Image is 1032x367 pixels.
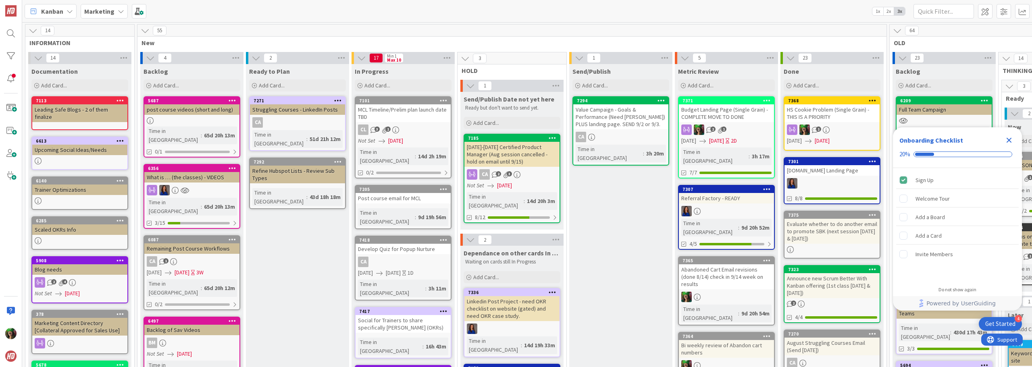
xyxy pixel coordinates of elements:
[148,318,239,324] div: 6497
[1003,134,1015,147] div: Close Checklist
[252,117,263,128] div: CA
[1015,315,1022,322] div: 4
[36,218,127,224] div: 6285
[573,97,668,104] div: 7294
[41,82,67,89] span: Add Card...
[259,82,285,89] span: Add Card...
[679,292,774,302] div: SL
[427,284,448,293] div: 3h 11m
[710,126,716,132] span: 2
[144,317,239,325] div: 6497
[32,177,127,185] div: 6140
[681,305,738,322] div: Time in [GEOGRAPHIC_DATA]
[201,131,202,140] span: :
[681,137,696,145] span: [DATE]
[900,98,992,104] div: 6209
[577,98,668,104] div: 7294
[464,169,560,180] div: CA
[467,336,521,354] div: Time in [GEOGRAPHIC_DATA]
[899,135,963,145] div: Onboarding Checklist
[464,289,560,296] div: 7336
[679,97,774,122] div: 7371Budget Landing Page (Single Grain) - COMPLETE MOVE TO DONE
[388,137,403,145] span: [DATE]
[678,96,775,178] a: 7371Budget Landing Page (Single Grain) - COMPLETE MOVE TO DONESL[DATE][DATE]2DTime in [GEOGRAPHIC...
[356,186,451,193] div: 7205
[678,185,775,250] a: 7307Referral Factory - READYSLTime in [GEOGRAPHIC_DATA]:9d 20h 52m4/5
[359,237,451,243] div: 7418
[497,181,512,190] span: [DATE]
[358,124,368,135] div: CL
[425,284,427,293] span: :
[358,208,415,226] div: Time in [GEOGRAPHIC_DATA]
[521,341,522,350] span: :
[897,296,1018,311] a: Powered by UserGuiding
[915,212,945,222] div: Add a Board
[31,216,128,250] a: 6285Scaled OKRs Info
[681,219,738,236] div: Time in [GEOGRAPHIC_DATA]
[467,192,524,210] div: Time in [GEOGRAPHIC_DATA]
[784,265,880,323] a: 7323Announce new Scrum Better With Kanban offering (1st class [DATE] & [DATE])4/4
[681,147,749,165] div: Time in [GEOGRAPHIC_DATA]
[784,97,880,122] div: 7368HS Cookie Problem (Single Grain) - THIS IS A PRIORITY
[356,244,451,254] div: Develop Quiz for Popup Nurture
[201,202,202,211] span: :
[364,82,390,89] span: Add Card...
[148,237,239,243] div: 6087
[144,338,239,348] div: BM
[356,186,451,203] div: 7205Post course email for MCL
[681,206,692,216] img: SL
[793,82,819,89] span: Add Card...
[784,157,880,204] a: 7301[DOMAIN_NAME] Landing PageSL8/8
[573,132,668,142] div: CA
[467,182,484,189] i: Not Set
[576,145,643,162] div: Time in [GEOGRAPHIC_DATA]
[366,168,374,177] span: 0/2
[464,296,560,321] div: Linkedin Post Project - need OKR checklist on website (gated) and need OKR case study.
[144,317,239,335] div: 6497Backlog of Sav Videos
[475,213,485,222] span: 8/12
[784,266,880,273] div: 7323
[252,188,306,206] div: Time in [GEOGRAPHIC_DATA]
[144,325,239,335] div: Backlog of Sav Videos
[5,328,17,339] img: SL
[896,293,992,355] a: 5665Short vid - How to Create Agility in TeamsTime in [GEOGRAPHIC_DATA]:430d 17h 43m3/3
[507,171,512,176] span: 3
[788,267,880,272] div: 7323
[356,257,451,267] div: CA
[32,104,127,122] div: Leading Safe Blogs - 2 of them finalize
[359,98,451,104] div: 7101
[196,268,204,277] div: 3W
[897,97,992,115] div: 6209Full Team Campaign
[721,126,726,132] span: 1
[32,145,127,155] div: Upcoming Social Ideas/Needs
[464,323,560,334] div: SL
[250,166,345,183] div: Refine Hubspot Lists - Review Sub Types
[679,186,774,193] div: 7307
[144,185,239,195] div: SL
[308,193,343,201] div: 43d 18h 18m
[254,159,345,165] div: 7292
[679,97,774,104] div: 7371
[144,256,239,267] div: CA
[689,168,697,177] span: 7/7
[32,311,127,318] div: 378
[51,279,56,284] span: 2
[784,178,880,189] div: SL
[31,137,128,170] a: 6613Upcoming Social Ideas/Needs
[84,7,114,15] b: Marketing
[31,310,128,354] a: 378Marketing Content Directory [Collateral Approved for Sales Use]
[153,82,179,89] span: Add Card...
[62,279,67,284] span: 4
[784,330,880,355] div: 7270August Struggling Courses Email (Send [DATE])
[473,119,499,126] span: Add Card...
[950,328,951,337] span: :
[31,176,128,210] a: 6140Trainer Optimizations
[148,166,239,171] div: 6356
[250,97,345,104] div: 7271
[815,137,830,145] span: [DATE]
[473,274,499,281] span: Add Card...
[682,334,774,339] div: 7364
[356,97,451,104] div: 7101
[147,268,162,277] span: [DATE]
[202,131,237,140] div: 65d 20h 13m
